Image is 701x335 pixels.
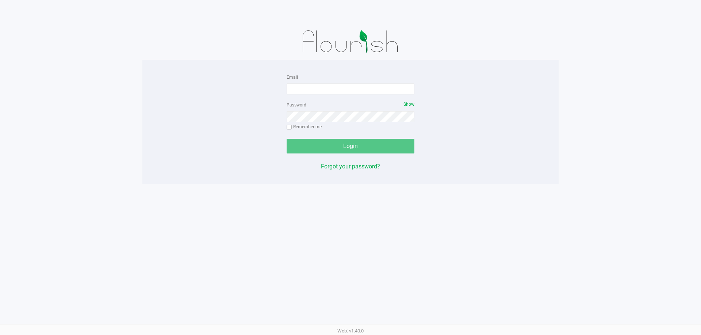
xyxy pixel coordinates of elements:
span: Show [403,102,414,107]
button: Forgot your password? [321,162,380,171]
label: Remember me [287,124,322,130]
span: Web: v1.40.0 [337,328,364,334]
input: Remember me [287,125,292,130]
label: Password [287,102,306,108]
label: Email [287,74,298,81]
